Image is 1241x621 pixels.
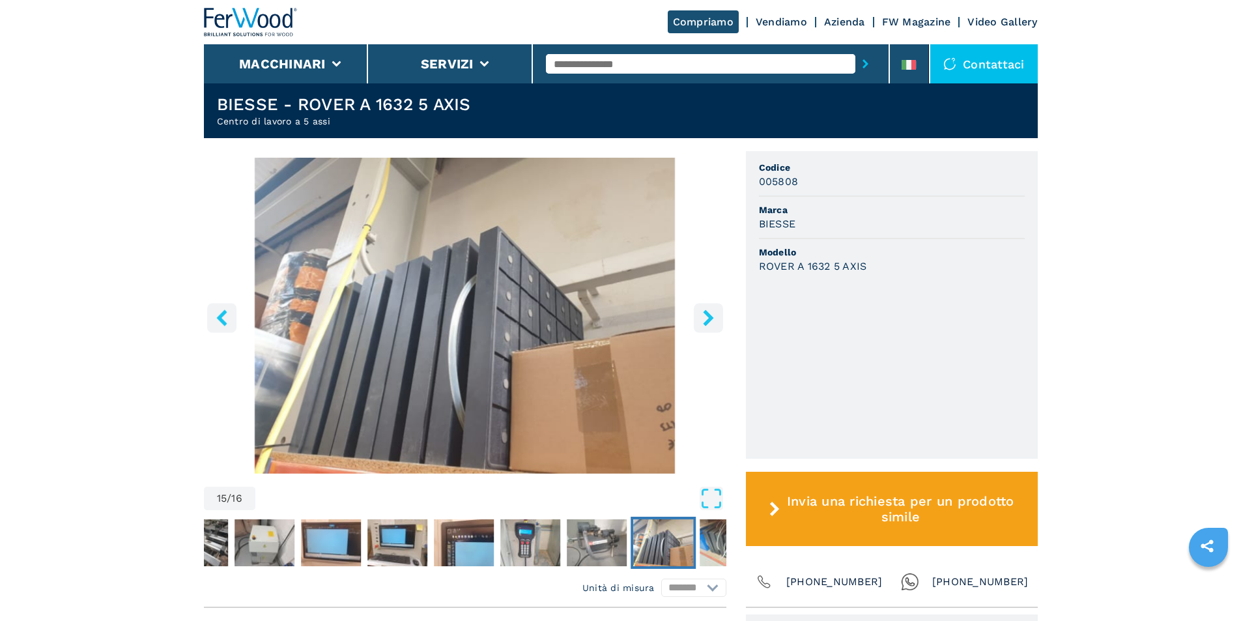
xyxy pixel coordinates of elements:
button: Macchinari [239,56,326,72]
img: e6568916948a1ad5465da67d12182982 [367,519,427,566]
h3: 005808 [759,174,799,189]
img: Contattaci [943,57,956,70]
a: Vendiamo [756,16,807,28]
button: Go to Slide 16 [697,517,762,569]
img: 13844f68feddaee660505e4bdab3f8d2 [235,519,294,566]
button: left-button [207,303,236,332]
button: Go to Slide 12 [431,517,496,569]
img: Whatsapp [901,573,919,591]
img: Phone [755,573,773,591]
div: Go to Slide 15 [204,158,726,474]
img: Centro di lavoro a 5 assi BIESSE ROVER A 1632 5 AXIS [204,158,726,474]
button: Go to Slide 8 [165,517,231,569]
div: Contattaci [930,44,1038,83]
span: [PHONE_NUMBER] [932,573,1029,591]
a: Video Gallery [967,16,1037,28]
span: 16 [231,493,242,504]
span: Codice [759,161,1025,174]
span: 15 [217,493,227,504]
h1: BIESSE - ROVER A 1632 5 AXIS [217,94,471,115]
span: Invia una richiesta per un prodotto simile [785,493,1016,525]
h3: ROVER A 1632 5 AXIS [759,259,867,274]
img: 21b3eee804be6bd688a9aae51d56012b [301,519,361,566]
a: Compriamo [668,10,739,33]
img: Ferwood [204,8,298,36]
em: Unità di misura [582,581,655,594]
span: Modello [759,246,1025,259]
img: e13d096869b27a97e49d6a8b719d7036 [434,519,494,566]
img: 2d52865e87bdbead76248af4c4a2b70f [633,519,693,566]
span: [PHONE_NUMBER] [786,573,883,591]
span: / [227,493,231,504]
button: Go to Slide 15 [631,517,696,569]
button: Go to Slide 11 [365,517,430,569]
h3: BIESSE [759,216,796,231]
a: Azienda [824,16,865,28]
button: right-button [694,303,723,332]
button: Go to Slide 10 [298,517,364,569]
img: d3667c5abf23aa145f1bd638b8cfb266 [168,519,228,566]
img: bcaa557a0a9905c1b993f347bddc4d96 [500,519,560,566]
span: Marca [759,203,1025,216]
a: FW Magazine [882,16,951,28]
img: 74c5e45b5c6e2a51cb5e667c435bd198 [700,519,760,566]
button: Go to Slide 13 [498,517,563,569]
button: Open Fullscreen [259,487,723,510]
a: sharethis [1191,530,1223,562]
button: Go to Slide 9 [232,517,297,569]
h2: Centro di lavoro a 5 assi [217,115,471,128]
button: Invia una richiesta per un prodotto simile [746,472,1038,546]
button: Servizi [421,56,474,72]
img: 79dbd45ce9118caee52df91b0cff5b3e [567,519,627,566]
button: Go to Slide 14 [564,517,629,569]
iframe: Chat [1186,562,1231,611]
button: submit-button [855,49,876,79]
